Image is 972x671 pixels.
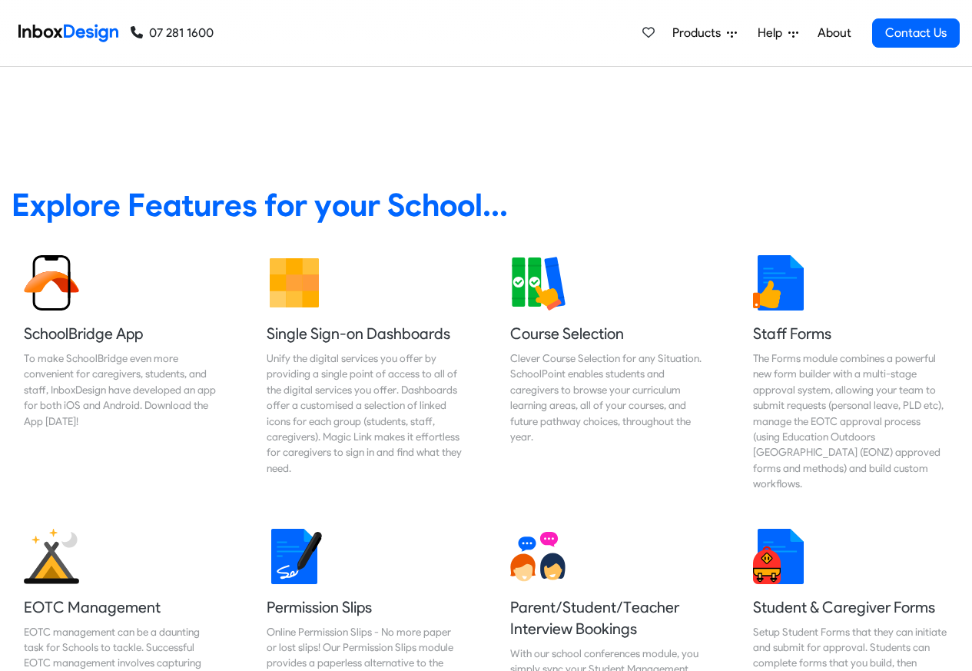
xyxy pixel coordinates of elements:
[510,596,705,639] h5: Parent/Student/Teacher Interview Bookings
[12,185,960,224] heading: Explore Features for your School...
[267,255,322,311] img: 2022_01_13_icon_grid.svg
[872,18,960,48] a: Contact Us
[498,243,718,504] a: Course Selection Clever Course Selection for any Situation. SchoolPoint enables students and care...
[267,323,462,344] h5: Single Sign-on Dashboards
[666,18,743,48] a: Products
[510,255,566,311] img: 2022_01_13_icon_course_selection.svg
[12,243,231,504] a: SchoolBridge App To make SchoolBridge even more convenient for caregivers, students, and staff, I...
[267,529,322,584] img: 2022_01_18_icon_signature.svg
[254,243,474,504] a: Single Sign-on Dashboards Unify the digital services you offer by providing a single point of acc...
[751,18,804,48] a: Help
[672,24,727,42] span: Products
[131,24,214,42] a: 07 281 1600
[510,323,705,344] h5: Course Selection
[813,18,855,48] a: About
[753,323,948,344] h5: Staff Forms
[24,529,79,584] img: 2022_01_25_icon_eonz.svg
[753,529,808,584] img: 2022_01_13_icon_student_form.svg
[510,350,705,444] div: Clever Course Selection for any Situation. SchoolPoint enables students and caregivers to browse ...
[267,350,462,476] div: Unify the digital services you offer by providing a single point of access to all of the digital ...
[24,350,219,429] div: To make SchoolBridge even more convenient for caregivers, students, and staff, InboxDesign have d...
[753,255,808,311] img: 2022_01_13_icon_thumbsup.svg
[24,596,219,618] h5: EOTC Management
[24,255,79,311] img: 2022_01_13_icon_sb_app.svg
[741,243,960,504] a: Staff Forms The Forms module combines a powerful new form builder with a multi-stage approval sys...
[510,529,566,584] img: 2022_01_13_icon_conversation.svg
[267,596,462,618] h5: Permission Slips
[758,24,788,42] span: Help
[24,323,219,344] h5: SchoolBridge App
[753,596,948,618] h5: Student & Caregiver Forms
[753,350,948,492] div: The Forms module combines a powerful new form builder with a multi-stage approval system, allowin...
